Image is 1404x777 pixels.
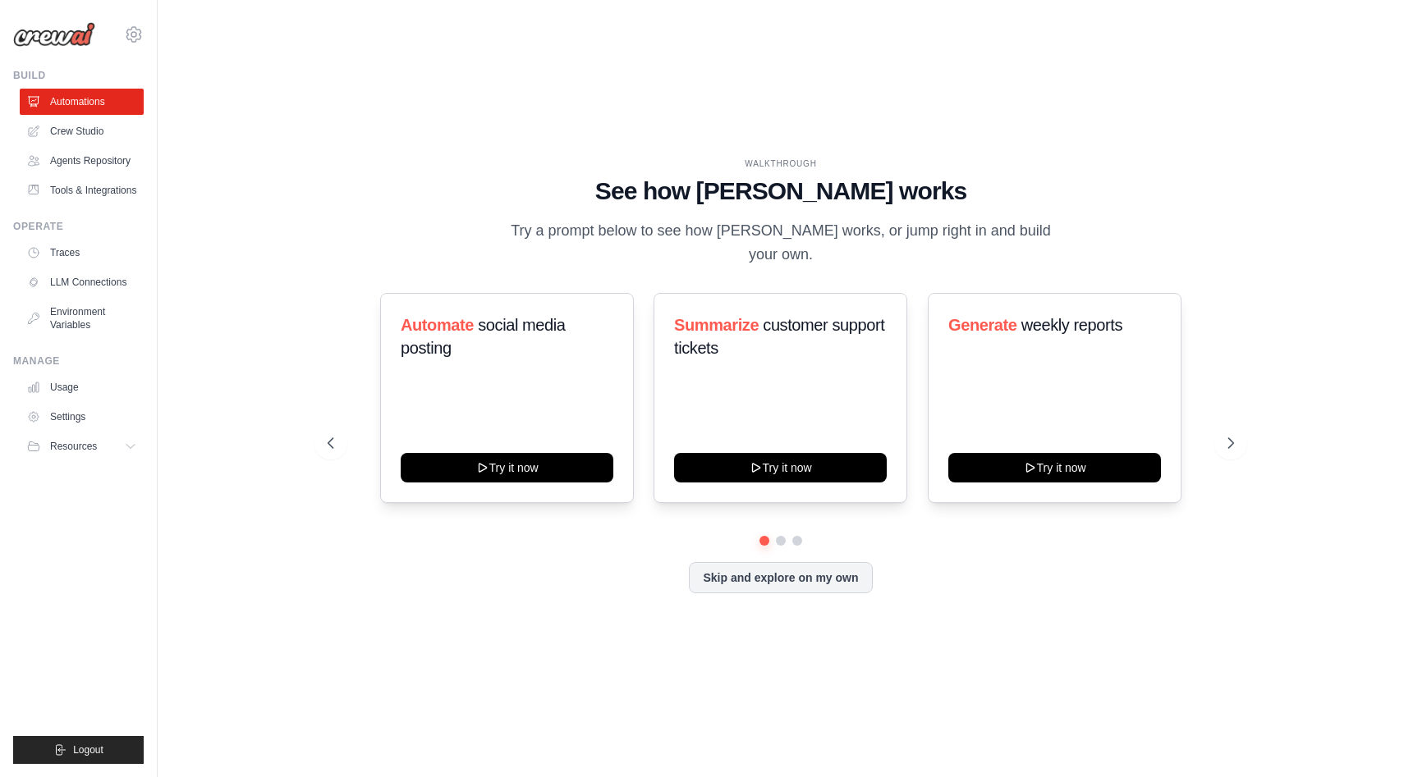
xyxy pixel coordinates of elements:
span: Logout [73,743,103,756]
p: Try a prompt below to see how [PERSON_NAME] works, or jump right in and build your own. [505,219,1057,267]
a: Settings [20,404,144,430]
span: social media posting [401,316,566,357]
div: Manage [13,354,144,368]
a: Tools & Integrations [20,177,144,203]
a: LLM Connections [20,269,144,295]
span: Summarize [674,316,759,334]
div: WALKTHROUGH [328,158,1234,170]
span: Automate [401,316,474,334]
a: Traces [20,240,144,266]
span: Resources [50,440,97,453]
a: Usage [20,374,144,400]
button: Logout [13,736,144,764]
div: Build [13,69,144,82]
a: Agents Repository [20,148,144,174]
span: Generate [948,316,1017,334]
a: Automations [20,89,144,115]
button: Skip and explore on my own [689,562,872,593]
span: weekly reports [1021,316,1122,334]
span: customer support tickets [674,316,884,357]
img: Logo [13,22,95,47]
a: Environment Variables [20,299,144,338]
button: Resources [20,433,144,459]
button: Try it now [948,453,1161,482]
h1: See how [PERSON_NAME] works [328,176,1234,206]
button: Try it now [674,453,887,482]
button: Try it now [401,453,613,482]
a: Crew Studio [20,118,144,144]
div: Operate [13,220,144,233]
